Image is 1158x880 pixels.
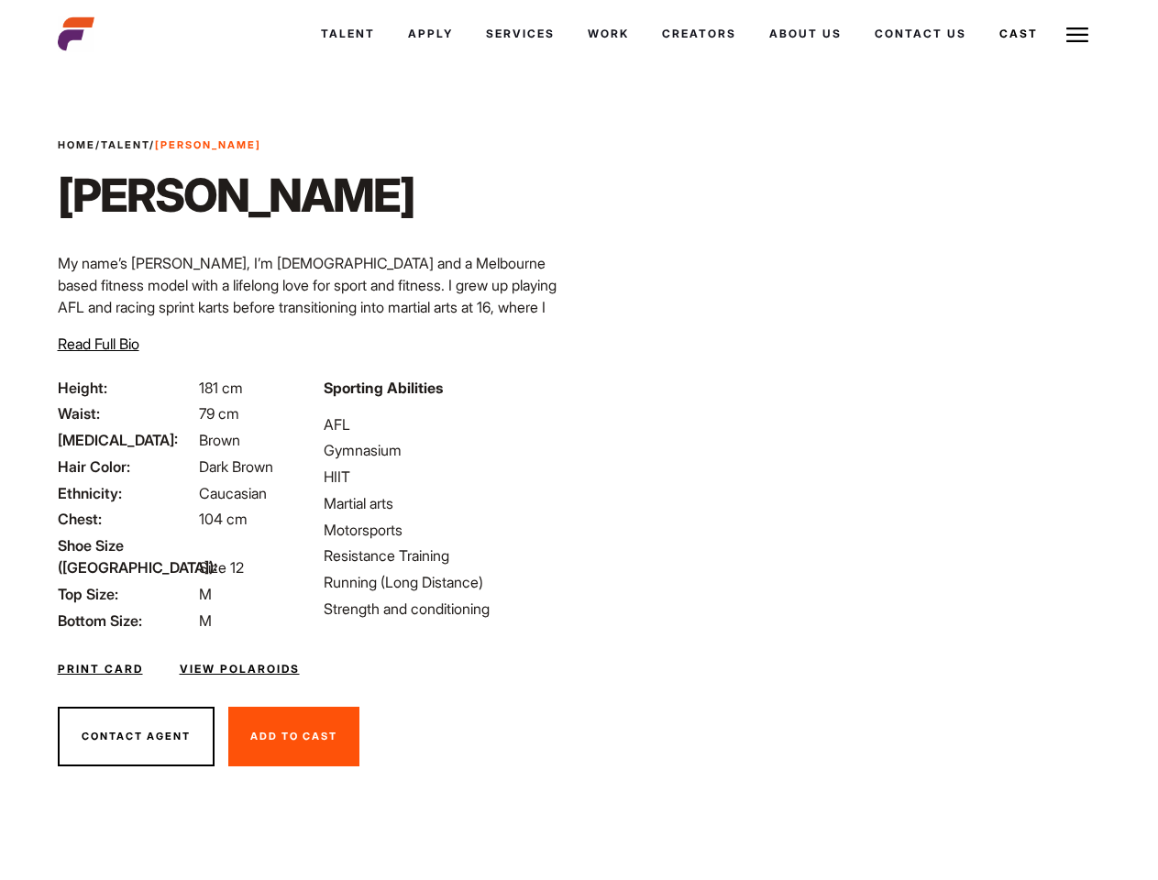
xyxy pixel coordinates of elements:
button: Add To Cast [228,707,359,767]
span: / / [58,137,261,153]
span: Dark Brown [199,457,273,476]
span: Height: [58,377,195,399]
span: Read Full Bio [58,335,139,353]
a: Creators [645,9,753,59]
button: Contact Agent [58,707,215,767]
span: 79 cm [199,404,239,423]
span: Waist: [58,402,195,424]
h1: [PERSON_NAME] [58,168,414,223]
li: HIIT [324,466,568,488]
span: Add To Cast [250,730,337,742]
img: Burger icon [1066,24,1088,46]
a: Print Card [58,661,143,677]
span: Top Size: [58,583,195,605]
a: View Polaroids [180,661,300,677]
strong: Sporting Abilities [324,379,443,397]
li: Resistance Training [324,544,568,566]
a: Work [571,9,645,59]
span: Brown [199,431,240,449]
span: M [199,585,212,603]
li: Running (Long Distance) [324,571,568,593]
li: Motorsports [324,519,568,541]
span: 104 cm [199,510,248,528]
span: Bottom Size: [58,610,195,632]
a: Apply [392,9,469,59]
a: Home [58,138,95,151]
span: Chest: [58,508,195,530]
button: Read Full Bio [58,333,139,355]
p: My name’s [PERSON_NAME], I’m [DEMOGRAPHIC_DATA] and a Melbourne based fitness model with a lifelo... [58,252,568,450]
a: Contact Us [858,9,983,59]
a: Talent [304,9,392,59]
span: Ethnicity: [58,482,195,504]
a: Services [469,9,571,59]
span: Shoe Size ([GEOGRAPHIC_DATA]): [58,534,195,578]
span: Hair Color: [58,456,195,478]
img: cropped-aefm-brand-fav-22-square.png [58,16,94,52]
a: About Us [753,9,858,59]
li: Gymnasium [324,439,568,461]
span: Size 12 [199,558,244,577]
span: 181 cm [199,379,243,397]
span: Caucasian [199,484,267,502]
li: Strength and conditioning [324,598,568,620]
li: AFL [324,413,568,435]
li: Martial arts [324,492,568,514]
span: M [199,611,212,630]
span: [MEDICAL_DATA]: [58,429,195,451]
a: Cast [983,9,1054,59]
strong: [PERSON_NAME] [155,138,261,151]
a: Talent [101,138,149,151]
